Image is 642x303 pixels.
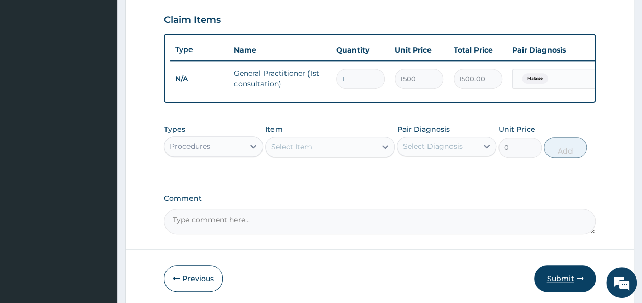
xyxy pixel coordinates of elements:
th: Total Price [448,40,507,60]
div: Select Diagnosis [402,141,462,151]
label: Pair Diagnosis [397,124,449,134]
label: Comment [164,194,596,203]
th: Quantity [331,40,390,60]
th: Type [170,40,229,59]
th: Pair Diagnosis [507,40,620,60]
span: We're online! [59,88,141,191]
td: General Practitioner (1st consultation) [229,63,331,94]
div: Minimize live chat window [168,5,192,30]
textarea: Type your message and hit 'Enter' [5,198,195,234]
label: Unit Price [498,124,535,134]
label: Item [265,124,282,134]
button: Submit [534,265,596,292]
h3: Claim Items [164,15,221,26]
div: Select Item [271,142,312,152]
button: Previous [164,265,223,292]
span: Malaise [522,73,548,84]
th: Name [229,40,331,60]
div: Procedures [170,141,210,151]
div: Chat with us now [53,57,172,70]
button: Add [544,137,587,158]
img: d_794563401_company_1708531726252_794563401 [19,51,41,77]
td: N/A [170,69,229,88]
th: Unit Price [390,40,448,60]
label: Types [164,125,185,134]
